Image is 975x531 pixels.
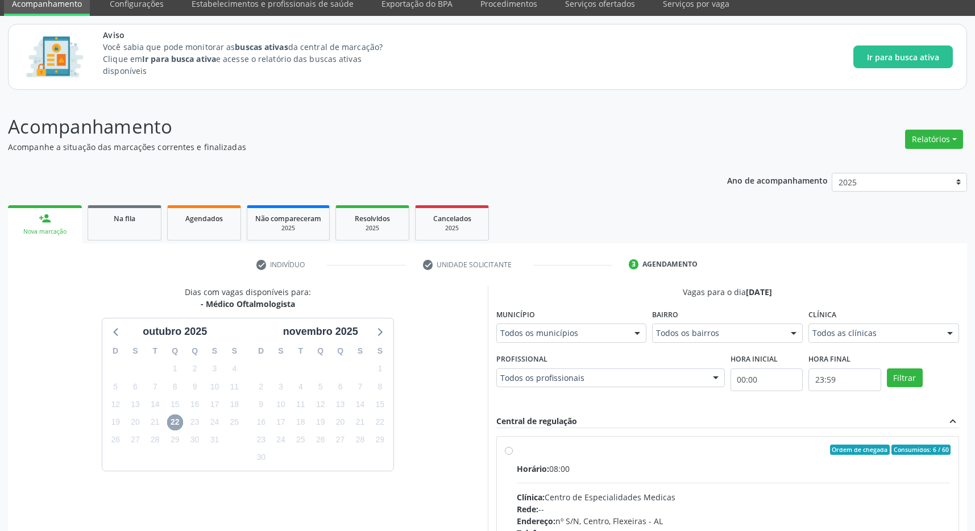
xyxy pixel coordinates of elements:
[127,432,143,448] span: segunda-feira, 27 de outubro de 2025
[165,342,185,360] div: Q
[206,379,222,395] span: sexta-feira, 10 de outubro de 2025
[629,259,639,269] div: 3
[103,29,404,41] span: Aviso
[496,286,960,298] div: Vagas para o dia
[372,379,388,395] span: sábado, 8 de novembro de 2025
[891,445,951,455] span: Consumidos: 6 / 60
[16,227,74,236] div: Nova marcação
[350,342,370,360] div: S
[106,342,126,360] div: D
[167,432,183,448] span: quarta-feira, 29 de outubro de 2025
[313,379,329,395] span: quarta-feira, 5 de novembro de 2025
[255,214,321,223] span: Não compareceram
[167,361,183,377] span: quarta-feira, 1 de outubro de 2025
[731,368,803,391] input: Selecione o horário
[887,368,923,388] button: Filtrar
[808,306,836,323] label: Clínica
[8,141,679,153] p: Acompanhe a situação das marcações correntes e finalizadas
[273,414,289,430] span: segunda-feira, 17 de novembro de 2025
[279,324,363,339] div: novembro 2025
[8,113,679,141] p: Acompanhamento
[127,414,143,430] span: segunda-feira, 20 de outubro de 2025
[226,379,242,395] span: sábado, 11 de outubro de 2025
[138,324,211,339] div: outubro 2025
[517,463,951,475] div: 08:00
[372,361,388,377] span: sábado, 1 de novembro de 2025
[352,414,368,430] span: sexta-feira, 21 de novembro de 2025
[355,214,390,223] span: Resolvidos
[107,379,123,395] span: domingo, 5 de outubro de 2025
[126,342,146,360] div: S
[253,414,269,430] span: domingo, 16 de novembro de 2025
[333,379,348,395] span: quinta-feira, 6 de novembro de 2025
[273,396,289,412] span: segunda-feira, 10 de novembro de 2025
[433,214,471,223] span: Cancelados
[185,214,223,223] span: Agendados
[372,432,388,448] span: sábado, 29 de novembro de 2025
[205,342,225,360] div: S
[517,491,951,503] div: Centro de Especialidades Medicas
[187,361,203,377] span: quinta-feira, 2 de outubro de 2025
[206,396,222,412] span: sexta-feira, 17 de outubro de 2025
[145,342,165,360] div: T
[652,306,678,323] label: Bairro
[313,414,329,430] span: quarta-feira, 19 de novembro de 2025
[496,306,535,323] label: Município
[147,432,163,448] span: terça-feira, 28 de outubro de 2025
[187,396,203,412] span: quinta-feira, 16 de outubro de 2025
[333,396,348,412] span: quinta-feira, 13 de novembro de 2025
[867,51,939,63] span: Ir para busca ativa
[293,432,309,448] span: terça-feira, 25 de novembro de 2025
[352,432,368,448] span: sexta-feira, 28 de novembro de 2025
[39,212,51,225] div: person_add
[251,342,271,360] div: D
[830,445,890,455] span: Ordem de chegada
[235,42,288,52] strong: buscas ativas
[746,287,772,297] span: [DATE]
[206,432,222,448] span: sexta-feira, 31 de outubro de 2025
[253,396,269,412] span: domingo, 9 de novembro de 2025
[656,327,779,339] span: Todos os bairros
[293,379,309,395] span: terça-feira, 4 de novembro de 2025
[496,351,547,368] label: Profissional
[206,414,222,430] span: sexta-feira, 24 de outubro de 2025
[372,396,388,412] span: sábado, 15 de novembro de 2025
[372,414,388,430] span: sábado, 22 de novembro de 2025
[107,396,123,412] span: domingo, 12 de outubro de 2025
[424,224,480,233] div: 2025
[147,379,163,395] span: terça-feira, 7 de outubro de 2025
[226,361,242,377] span: sábado, 4 de outubro de 2025
[853,45,953,68] button: Ir para busca ativa
[370,342,390,360] div: S
[812,327,936,339] span: Todos as clínicas
[273,432,289,448] span: segunda-feira, 24 de novembro de 2025
[253,432,269,448] span: domingo, 23 de novembro de 2025
[517,515,951,527] div: nº S/N, Centro, Flexeiras - AL
[206,361,222,377] span: sexta-feira, 3 de outubro de 2025
[293,396,309,412] span: terça-feira, 11 de novembro de 2025
[185,298,311,310] div: - Médico Oftalmologista
[147,414,163,430] span: terça-feira, 21 de outubro de 2025
[313,396,329,412] span: quarta-feira, 12 de novembro de 2025
[496,415,577,428] div: Central de regulação
[517,463,549,474] span: Horário:
[333,432,348,448] span: quinta-feira, 27 de novembro de 2025
[185,342,205,360] div: Q
[187,379,203,395] span: quinta-feira, 9 de outubro de 2025
[226,396,242,412] span: sábado, 18 de outubro de 2025
[253,450,269,466] span: domingo, 30 de novembro de 2025
[517,504,538,515] span: Rede:
[273,379,289,395] span: segunda-feira, 3 de novembro de 2025
[293,414,309,430] span: terça-feira, 18 de novembro de 2025
[271,342,291,360] div: S
[226,414,242,430] span: sábado, 25 de outubro de 2025
[114,214,135,223] span: Na fila
[731,351,778,368] label: Hora inicial
[517,492,545,503] span: Clínica:
[187,414,203,430] span: quinta-feira, 23 de outubro de 2025
[255,224,321,233] div: 2025
[127,396,143,412] span: segunda-feira, 13 de outubro de 2025
[947,415,959,428] i: expand_less
[253,379,269,395] span: domingo, 2 de novembro de 2025
[808,351,850,368] label: Hora final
